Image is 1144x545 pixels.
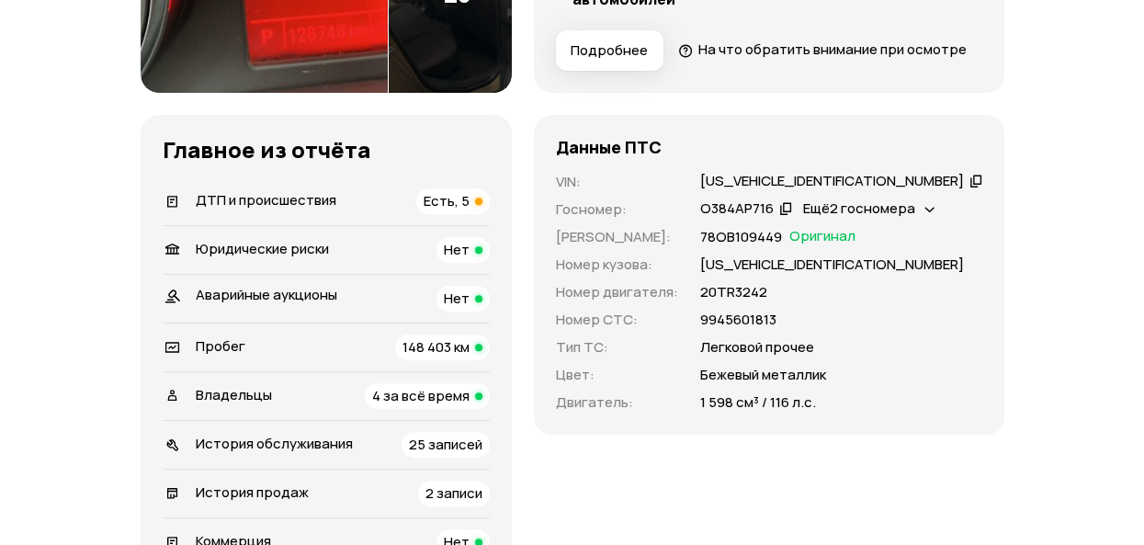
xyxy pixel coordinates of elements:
[409,435,482,454] span: 25 записей
[700,172,964,191] div: [US_VEHICLE_IDENTIFICATION_NUMBER]
[163,137,490,163] h3: Главное из отчёта
[678,40,967,59] a: На что обратить внимание при осмотре
[700,392,816,413] p: 1 598 см³ / 116 л.с.
[556,392,678,413] p: Двигатель :
[444,240,470,259] span: Нет
[556,310,678,330] p: Номер СТС :
[196,336,245,356] span: Пробег
[425,483,482,503] span: 2 записи
[196,385,272,404] span: Владельцы
[700,282,767,302] p: 20ТR3242
[571,41,648,60] span: Подробнее
[789,227,855,247] span: Оригинал
[700,255,964,275] p: [US_VEHICLE_IDENTIFICATION_NUMBER]
[556,337,678,358] p: Тип ТС :
[556,282,678,302] p: Номер двигателя :
[556,137,662,157] h4: Данные ПТС
[372,386,470,405] span: 4 за всё время
[196,434,353,453] span: История обслуживания
[700,337,814,358] p: Легковой прочее
[556,227,678,247] p: [PERSON_NAME] :
[700,365,826,385] p: Бежевый металлик
[700,310,776,330] p: 9945601813
[196,239,329,258] span: Юридические риски
[556,199,678,220] p: Госномер :
[556,30,663,71] button: Подробнее
[424,191,470,210] span: Есть, 5
[196,190,336,210] span: ДТП и происшествия
[444,289,470,308] span: Нет
[402,337,470,357] span: 148 403 км
[700,227,782,247] p: 78ОВ109449
[698,40,967,59] span: На что обратить внимание при осмотре
[803,199,915,218] span: Ещё 2 госномера
[196,285,337,304] span: Аварийные аукционы
[556,255,678,275] p: Номер кузова :
[556,365,678,385] p: Цвет :
[556,172,678,192] p: VIN :
[196,483,309,502] span: История продаж
[700,199,774,219] div: О384АР716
